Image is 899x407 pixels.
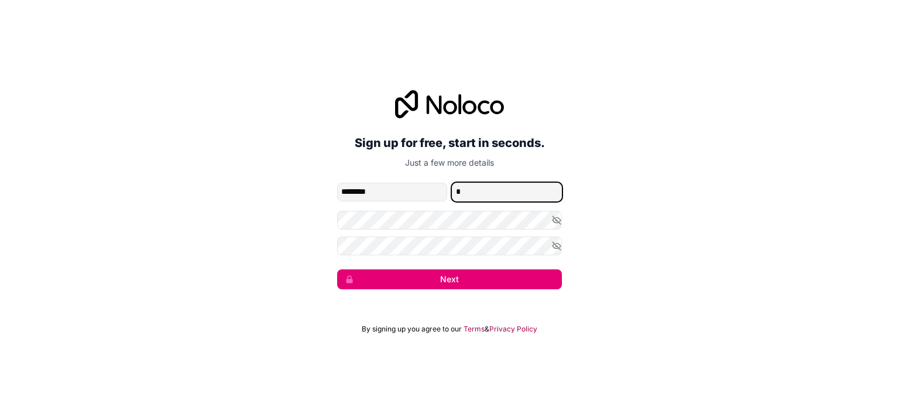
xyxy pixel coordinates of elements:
input: Confirm password [337,237,562,255]
input: Password [337,211,562,230]
input: family-name [452,183,562,201]
a: Privacy Policy [489,324,537,334]
a: Terms [464,324,485,334]
input: given-name [337,183,447,201]
button: Next [337,269,562,289]
span: & [485,324,489,334]
h2: Sign up for free, start in seconds. [337,132,562,153]
span: By signing up you agree to our [362,324,462,334]
p: Just a few more details [337,157,562,169]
